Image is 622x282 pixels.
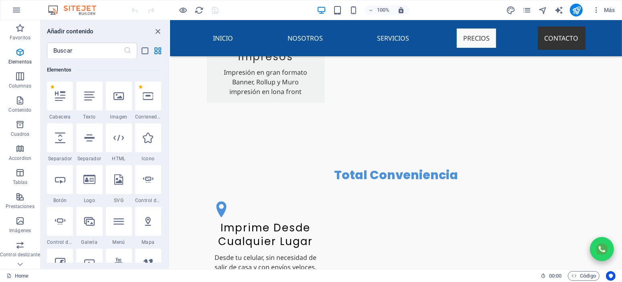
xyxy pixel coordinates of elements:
div: Menú [106,207,132,245]
div: HTML [106,123,132,162]
i: AI Writer [554,6,563,15]
button: list-view [140,46,150,55]
button: close panel [153,27,163,36]
img: WhatsApp [426,223,438,235]
span: HTML [106,155,132,162]
button: publish [570,4,583,16]
i: Páginas (Ctrl+Alt+S) [522,6,531,15]
div: SVG [106,165,132,204]
i: Publicar [572,6,581,15]
span: Logo [76,197,102,204]
span: Más [592,6,615,14]
button: Haz clic para salir del modo de previsualización y seguir editando [178,5,188,15]
span: Cabecera [47,114,73,120]
span: Botón [47,197,73,204]
button: navigator [538,5,547,15]
button: grid-view [153,46,163,55]
span: Imagen [106,114,132,120]
img: Editor Logo [46,5,106,15]
div: Galería [76,207,102,245]
span: Separador [76,155,102,162]
p: Elementos [8,59,32,65]
button: Usercentrics [606,271,616,281]
p: Cuadros [11,131,30,137]
span: Texto [76,114,102,120]
span: Eliminar de favoritos [50,85,55,89]
span: 00 00 [549,271,561,281]
div: Botón [47,165,73,204]
div: Imagen [106,82,132,120]
p: Contenido [9,107,32,113]
p: Prestaciones [6,203,34,210]
i: Al redimensionar, ajustar el nivel de zoom automáticamente para ajustarse al dispositivo elegido. [398,6,405,14]
p: Tablas [13,179,28,186]
i: Volver a cargar página [195,6,204,15]
div: Control deslizante [47,207,73,245]
span: Contenedor [135,114,161,120]
div: Mapa [135,207,161,245]
span: Icono [135,155,161,162]
h6: Añadir contenido [47,27,93,36]
div: Icono [135,123,161,162]
span: Galería [76,239,102,245]
button: 100% [365,5,393,15]
span: Eliminar de favoritos [138,85,143,89]
i: Diseño (Ctrl+Alt+Y) [506,6,515,15]
div: Cabecera [47,82,73,120]
input: Buscar [47,43,124,59]
i: Navegador [538,6,547,15]
span: Menú [106,239,132,245]
button: Más [589,4,618,16]
button: pages [522,5,531,15]
h6: 100% [377,5,390,15]
div: Control deslizante de imágenes [135,165,161,204]
p: Imágenes [9,227,31,234]
button: reload [195,5,204,15]
div: Logo [76,165,102,204]
span: : [555,273,556,279]
p: Columnas [9,83,32,89]
p: Accordion [9,155,31,161]
button: design [506,5,515,15]
div: Texto [76,82,102,120]
a: Haz clic para cancelar la selección y doble clic para abrir páginas [6,271,28,281]
button: Código [568,271,600,281]
div: Contenedor [135,82,161,120]
span: SVG [106,197,132,204]
h6: Elementos [47,65,161,75]
span: Código [571,271,596,281]
span: Separador [47,155,73,162]
p: Favoritos [10,35,30,41]
button: text_generator [554,5,563,15]
span: Control deslizante de imágenes [135,197,161,204]
div: Separador [47,123,73,162]
span: Control deslizante [47,239,73,245]
h6: Tiempo de la sesión [541,271,562,281]
span: Mapa [135,239,161,245]
div: Separador [76,123,102,162]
